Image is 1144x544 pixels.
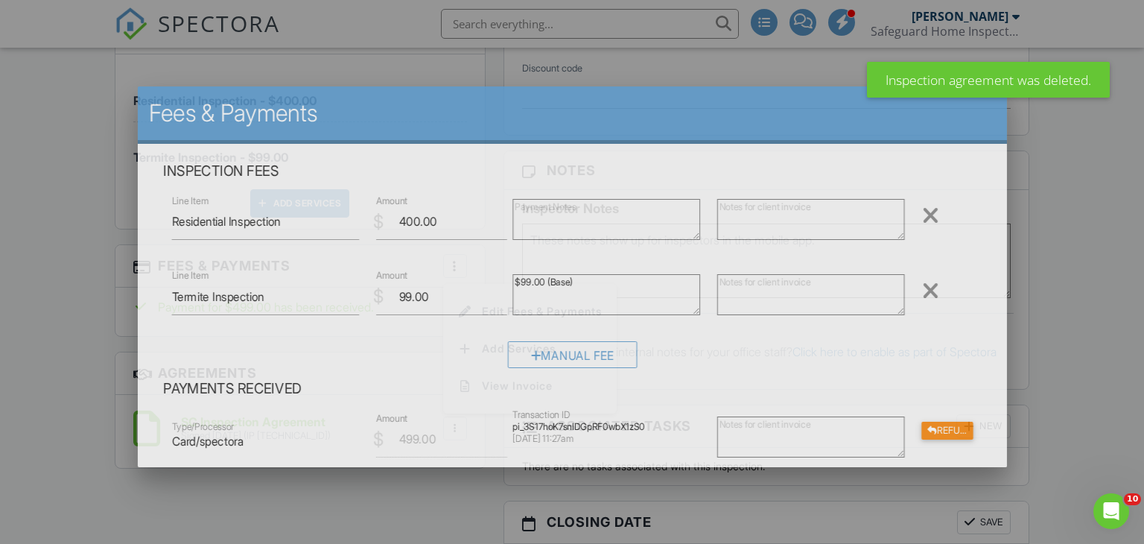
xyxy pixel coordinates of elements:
label: Line Item [171,269,208,282]
h4: Inspection Fees [163,162,982,181]
iframe: Intercom live chat [1093,493,1129,529]
div: Transaction ID [512,409,700,421]
label: Amount [376,412,407,426]
div: [DATE] 11:27am [512,433,700,445]
div: Refund [921,422,973,440]
label: Amount [376,194,407,208]
div: $ [373,209,384,235]
div: $ [373,427,384,452]
a: Refund [921,422,973,437]
h2: Fees & Payments [149,98,996,128]
label: Line Item [171,194,208,208]
span: 10 [1124,493,1141,505]
div: $ [373,284,384,309]
p: Card/spectora [171,433,359,449]
div: pi_3S17hoK7snlDGpRF0wbX1zS0 [512,421,700,433]
label: Amount [376,269,407,282]
div: Inspection agreement was deleted. [867,62,1110,98]
div: Manual Fee [507,341,637,368]
textarea: $99.00 (Base) [512,274,700,315]
h4: Payments Received [163,379,982,399]
div: Type/Processor [171,421,359,433]
a: Manual Fee [507,352,637,367]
